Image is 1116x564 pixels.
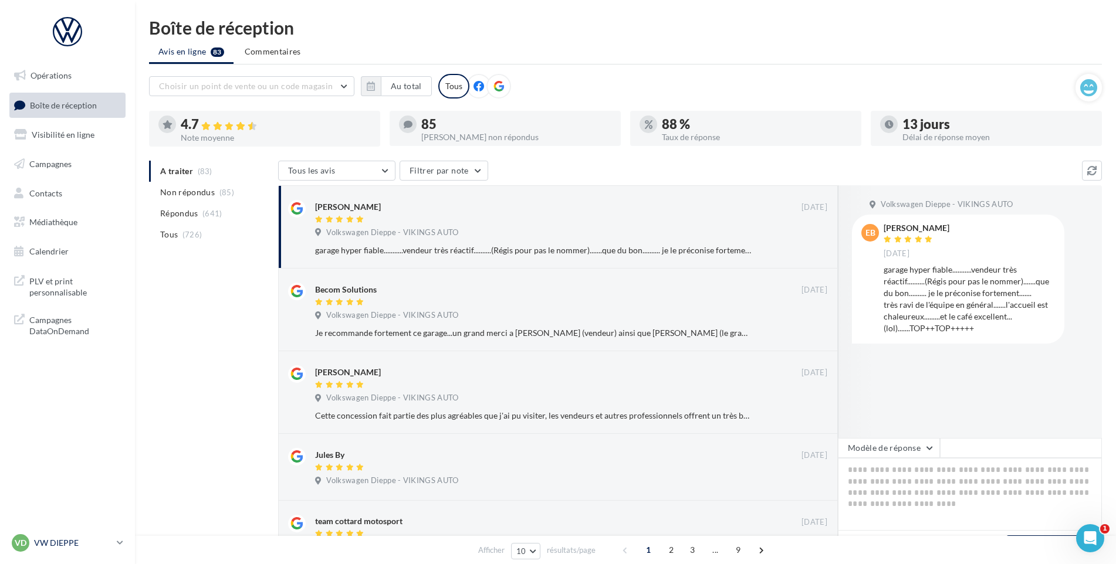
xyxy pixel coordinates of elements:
[865,227,875,239] span: EB
[361,76,432,96] button: Au total
[706,541,725,559] span: ...
[9,532,126,554] a: VD VW DIEPPE
[802,450,827,461] span: [DATE]
[29,312,121,337] span: Campagnes DataOnDemand
[7,210,128,235] a: Médiathèque
[182,230,202,239] span: (726)
[245,46,301,56] span: Commentaires
[7,93,128,118] a: Boîte de réception
[29,273,121,298] span: PLV et print personnalisable
[802,285,827,295] span: [DATE]
[278,161,395,181] button: Tous les avis
[802,202,827,213] span: [DATE]
[32,130,94,140] span: Visibilité en ligne
[7,123,128,147] a: Visibilité en ligne
[326,475,458,486] span: Volkswagen Dieppe - VIKINGS AUTO
[7,63,128,88] a: Opérations
[315,449,344,461] div: Jules By
[1100,524,1110,534] span: 1
[438,74,469,98] div: Tous
[181,118,371,131] div: 4.7
[149,19,1102,36] div: Boîte de réception
[511,543,541,559] button: 10
[315,327,751,339] div: Je recommande fortement ce garage...un grand merci a [PERSON_NAME] (vendeur) ainsi que [PERSON_NA...
[15,537,26,549] span: VD
[516,546,526,556] span: 10
[838,438,940,458] button: Modèle de réponse
[34,537,112,549] p: VW DIEPPE
[7,239,128,264] a: Calendrier
[29,159,72,169] span: Campagnes
[400,161,488,181] button: Filtrer par note
[315,515,403,527] div: team cottard motosport
[662,133,852,141] div: Taux de réponse
[1076,524,1104,552] iframe: Intercom live chat
[478,545,505,556] span: Afficher
[326,227,458,238] span: Volkswagen Dieppe - VIKINGS AUTO
[31,70,72,80] span: Opérations
[288,165,336,175] span: Tous les avis
[7,152,128,176] a: Campagnes
[884,249,909,259] span: [DATE]
[7,307,128,342] a: Campagnes DataOnDemand
[326,393,458,403] span: Volkswagen Dieppe - VIKINGS AUTO
[421,118,611,131] div: 85
[802,368,827,378] span: [DATE]
[902,133,1093,141] div: Délai de réponse moyen
[881,199,1013,210] span: Volkswagen Dieppe - VIKINGS AUTO
[421,133,611,141] div: [PERSON_NAME] non répondus
[326,310,458,321] span: Volkswagen Dieppe - VIKINGS AUTO
[729,541,748,559] span: 9
[639,541,658,559] span: 1
[315,366,381,378] div: [PERSON_NAME]
[547,545,596,556] span: résultats/page
[662,541,681,559] span: 2
[315,284,377,295] div: Becom Solutions
[7,269,128,303] a: PLV et print personnalisable
[7,181,128,206] a: Contacts
[181,134,371,142] div: Note moyenne
[219,188,234,197] span: (85)
[29,188,62,198] span: Contacts
[160,208,198,219] span: Répondus
[160,186,215,198] span: Non répondus
[160,229,178,240] span: Tous
[29,217,77,227] span: Médiathèque
[30,100,97,110] span: Boîte de réception
[315,244,751,256] div: garage hyper fiable...........vendeur très réactif..........(Régis pour pas le nommer).......que ...
[802,517,827,528] span: [DATE]
[683,541,702,559] span: 3
[159,81,333,91] span: Choisir un point de vente ou un code magasin
[884,224,949,232] div: [PERSON_NAME]
[149,76,354,96] button: Choisir un point de vente ou un code magasin
[381,76,432,96] button: Au total
[29,246,69,256] span: Calendrier
[315,410,751,422] div: Cette concession fait partie des plus agréables que j'ai pu visiter, les vendeurs et autres profe...
[315,201,381,213] div: [PERSON_NAME]
[884,264,1055,334] div: garage hyper fiable...........vendeur très réactif..........(Régis pour pas le nommer).......que ...
[202,209,222,218] span: (641)
[902,118,1093,131] div: 13 jours
[662,118,852,131] div: 88 %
